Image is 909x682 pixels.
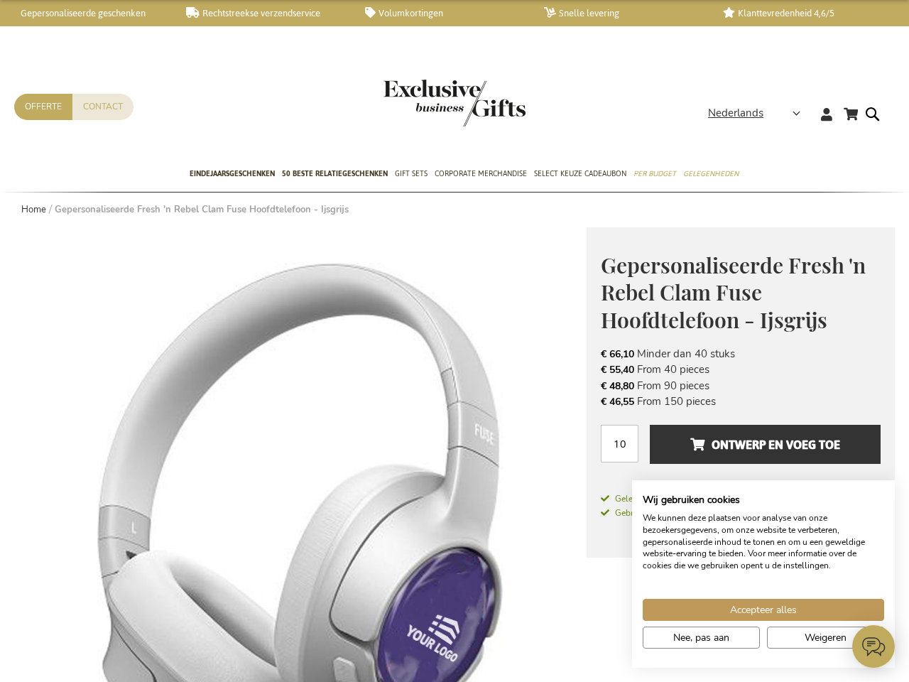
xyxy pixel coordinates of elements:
[601,346,881,362] li: Minder dan 40 stuks
[190,166,275,181] span: Eindejaarsgeschenken
[708,105,763,121] span: Nederlands
[383,80,526,126] img: Exclusive Business gifts logo
[643,494,884,507] h2: Wij gebruiken cookies
[708,105,810,121] div: Nederlands
[435,166,527,181] span: Corporate Merchandise
[633,166,676,181] span: Per Budget
[14,94,72,120] a: Offerte
[72,94,134,120] a: Contact
[383,80,454,126] a: store logo
[730,602,797,617] span: Accepteer alles
[601,505,776,519] a: Gebruik onze rechtstreekse verzendservice
[282,166,388,181] span: 50 beste relatiegeschenken
[683,166,739,181] span: Gelegenheden
[601,251,866,334] span: Gepersonaliseerde Fresh 'n Rebel Clam Fuse Hoofdtelefoon - Ijsgrijs
[534,166,626,181] span: Select Keuze Cadeaubon
[767,627,884,649] button: Alle cookies weigeren
[601,425,638,462] input: Aantal
[55,203,349,216] strong: Gepersonaliseerde Fresh 'n Rebel Clam Fuse Hoofdtelefoon - Ijsgrijs
[650,425,881,464] button: Ontwerp en voeg toe
[601,492,881,505] a: Geleverd in 2 tot 10 werkdagen
[395,166,428,181] span: Gift Sets
[601,362,881,377] li: From 40 pieces
[601,507,776,519] span: Gebruik onze rechtstreekse verzendservice
[601,363,634,377] span: € 55,40
[21,203,46,216] a: Home
[690,433,840,456] span: Ontwerp en voeg toe
[673,630,729,645] span: Nee, pas aan
[852,625,895,668] iframe: belco-activator-frame
[601,378,881,394] li: From 90 pieces
[643,512,884,572] p: We kunnen deze plaatsen voor analyse van onze bezoekersgegevens, om onze website te verbeteren, g...
[601,394,881,409] li: From 150 pieces
[601,395,634,408] span: € 46,55
[601,379,634,393] span: € 48,80
[643,627,760,649] button: Pas cookie voorkeuren aan
[805,630,847,645] span: Weigeren
[643,599,884,621] button: Accepteer alle cookies
[601,347,634,361] span: € 66,10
